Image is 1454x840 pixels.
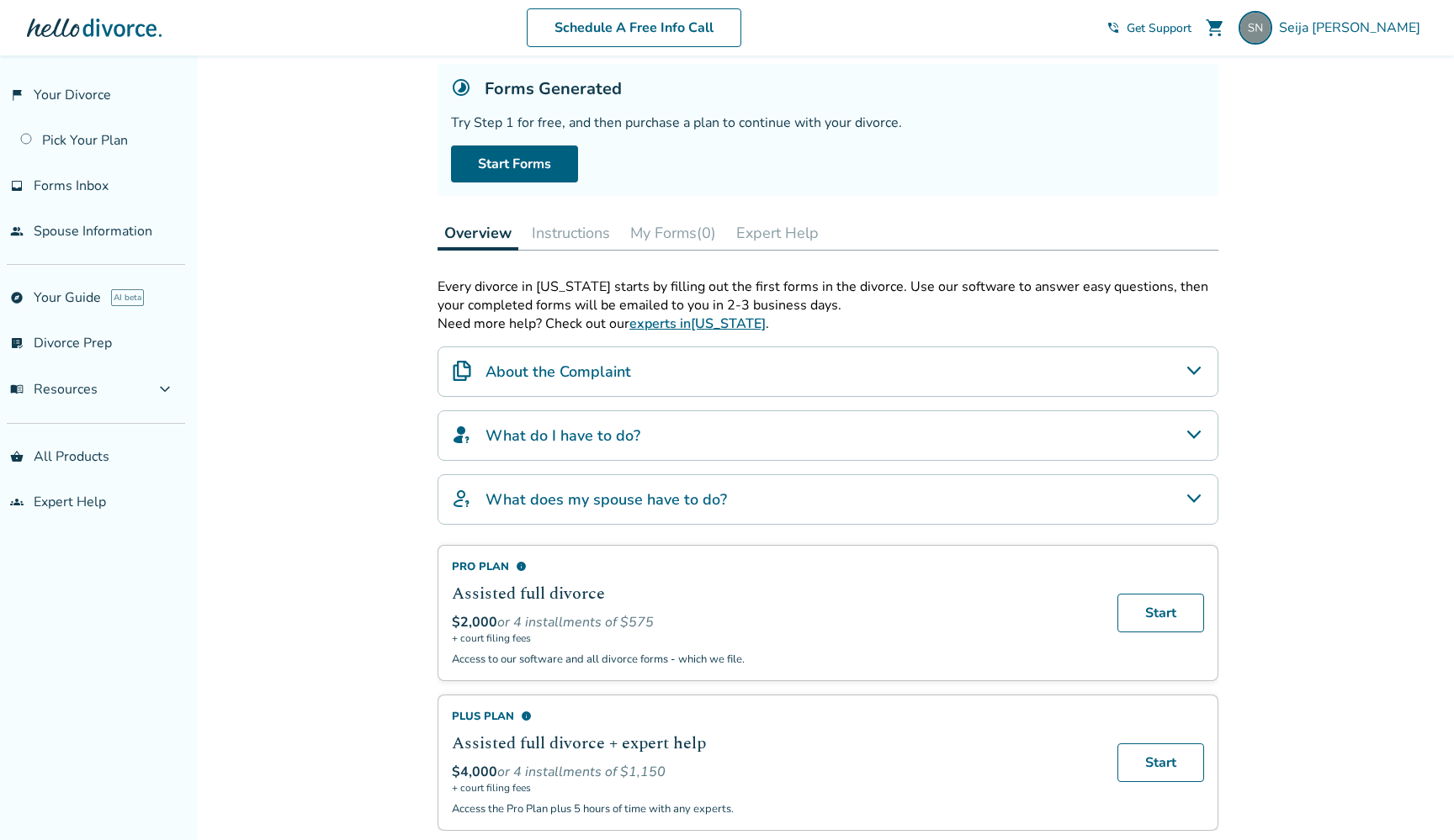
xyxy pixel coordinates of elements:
[10,291,24,304] span: explore
[452,763,497,781] span: $4,000
[486,489,727,510] h4: What does my spouse have to do?
[34,177,109,195] span: Forms Inbox
[452,801,1097,816] p: Access the Pro Plan plus 5 hours of time with any experts.
[10,225,24,238] span: people
[10,495,24,509] span: groups
[10,179,24,193] span: inbox
[525,216,617,250] button: Instructions
[486,425,640,446] h4: What do I have to do?
[527,8,741,47] a: Schedule A Free Info Call
[452,613,497,631] span: $2,000
[730,216,825,250] button: Expert Help
[1117,743,1204,782] a: Start
[629,314,766,333] a: experts in[US_STATE]
[438,474,1218,525] div: What does my spouse have to do?
[10,450,24,463] span: shopping_basket
[486,361,631,383] h4: About the Complaint
[438,277,1218,314] div: Every divorce in [US_STATE] starts by filling out the first forms in the divorce. Use our softwar...
[451,114,1205,132] div: Try Step 1 for free, and then purchase a plan to continue with your divorce.
[1279,18,1427,37] span: Seija [PERSON_NAME]
[1106,20,1191,36] a: phone_in_talkGet Support
[10,88,24,102] span: flag_2
[452,781,1097,795] span: + court filing fees
[438,346,1218,397] div: About the Complaint
[452,652,1097,667] p: Access to our software and all divorce forms - which we file.
[624,216,723,250] button: My Forms(0)
[452,763,1097,781] div: or 4 installments of $1,150
[451,145,578,182] a: Start Forms
[1205,18,1225,38] span: shopping_cart
[1127,20,1191,36] span: Get Support
[516,561,527,572] span: info
[10,380,98,399] span: Resources
[452,581,1097,606] h2: Assisted full divorce
[10,336,24,350] span: list_alt_check
[111,289,144,306] span: AI beta
[10,383,24,396] span: menu_book
[485,77,622,100] h5: Forms Generated
[452,731,1097,756] h2: Assisted full divorce + expert help
[155,379,175,399] span: expand_more
[1239,11,1272,45] img: seija.neumyer@gmail.com
[438,216,518,251] button: Overview
[1106,21,1120,34] span: phone_in_talk
[452,709,1097,724] div: Plus Plan
[438,410,1218,461] div: What do I have to do?
[452,559,1097,574] div: Pro Plan
[452,361,472,381] img: About the Complaint
[452,425,472,445] img: What do I have to do?
[452,613,1097,631] div: or 4 installments of $575
[452,489,472,509] img: What does my spouse have to do?
[438,314,1218,333] p: Need more help? Check out our .
[521,711,532,721] span: info
[452,631,1097,645] span: + court filing fees
[1117,594,1204,632] a: Start
[1370,759,1454,840] iframe: Chat Widget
